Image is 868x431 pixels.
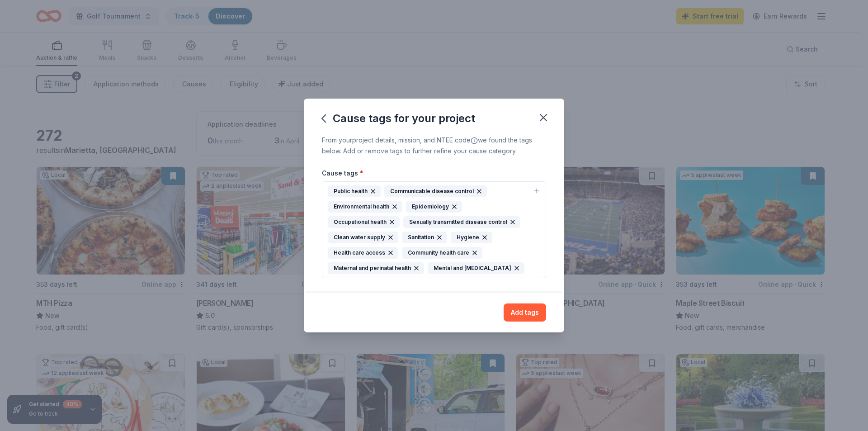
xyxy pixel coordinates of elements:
[328,262,424,274] div: Maternal and perinatal health
[428,262,524,274] div: Mental and [MEDICAL_DATA]
[322,135,546,156] div: From your project details, mission, and NTEE code we found the tags below. Add or remove tags to ...
[328,201,402,213] div: Environmental health
[384,185,487,197] div: Communicable disease control
[402,232,447,243] div: Sanitation
[451,232,492,243] div: Hygiene
[322,169,363,178] label: Cause tags
[403,216,520,228] div: Sexually transmitted disease control
[406,201,462,213] div: Epidemiology
[328,232,398,243] div: Clean water supply
[322,111,475,126] div: Cause tags for your project
[328,216,400,228] div: Occupational health
[328,247,398,259] div: Health care access
[504,303,546,322] button: Add tags
[328,185,381,197] div: Public health
[402,247,482,259] div: Community health care
[322,181,546,278] button: Public healthCommunicable disease controlEnvironmental healthEpidemiologyOccupational healthSexua...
